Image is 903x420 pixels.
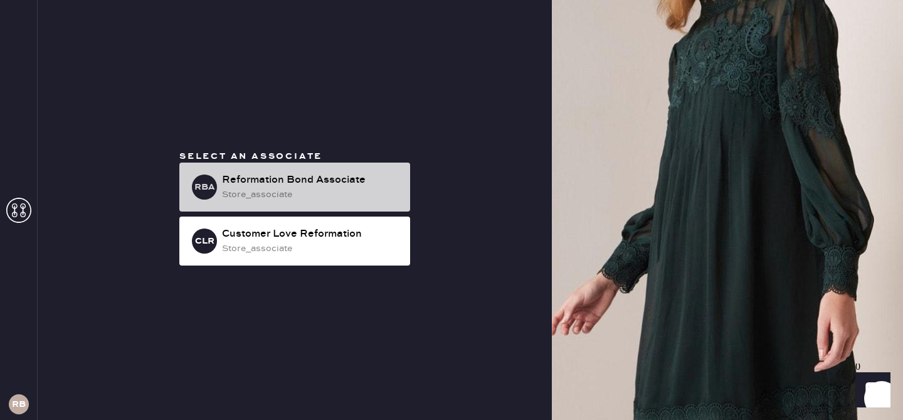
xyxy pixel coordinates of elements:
[222,242,400,256] div: store_associate
[12,400,26,409] h3: RB
[194,183,215,191] h3: RBA
[195,237,214,245] h3: CLR
[222,173,400,188] div: Reformation Bond Associate
[179,151,322,162] span: Select an associate
[222,188,400,202] div: store_associate
[843,363,897,417] iframe: Front Chat
[222,227,400,242] div: Customer Love Reformation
